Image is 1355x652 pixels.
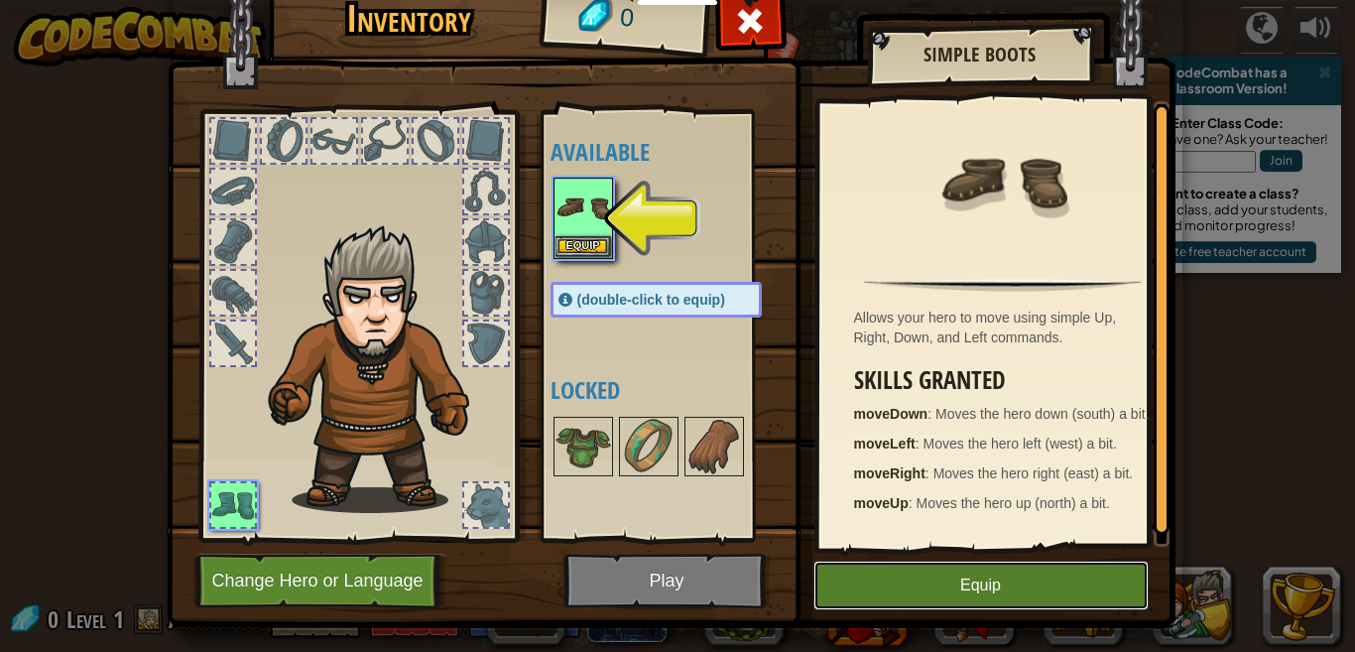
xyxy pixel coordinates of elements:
h2: Simple Boots [887,44,1073,65]
h4: Available [551,139,801,165]
button: Equip [813,561,1149,610]
span: Moves the hero right (east) a bit. [933,465,1134,481]
span: (double-click to equip) [577,292,725,308]
h3: Skills Granted [854,367,1162,394]
strong: moveDown [854,406,928,422]
img: portrait.png [686,419,742,474]
img: portrait.png [555,419,611,474]
span: : [927,406,935,422]
button: Equip [555,236,611,257]
img: portrait.png [621,419,677,474]
span: : [925,465,933,481]
img: hair_m2.png [259,224,502,513]
span: Moves the hero left (west) a bit. [924,436,1117,452]
span: Moves the hero down (south) a bit. [935,406,1150,422]
span: : [909,495,917,511]
button: Change Hero or Language [194,554,446,608]
span: : [916,436,924,452]
strong: moveLeft [854,436,916,452]
img: portrait.png [555,180,611,235]
strong: moveUp [854,495,909,511]
img: portrait.png [938,116,1067,245]
div: Allows your hero to move using simple Up, Right, Down, and Left commands. [854,308,1162,347]
img: hr.png [864,279,1142,292]
h4: Locked [551,377,801,403]
span: Moves the hero up (north) a bit. [917,495,1110,511]
strong: moveRight [854,465,925,481]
